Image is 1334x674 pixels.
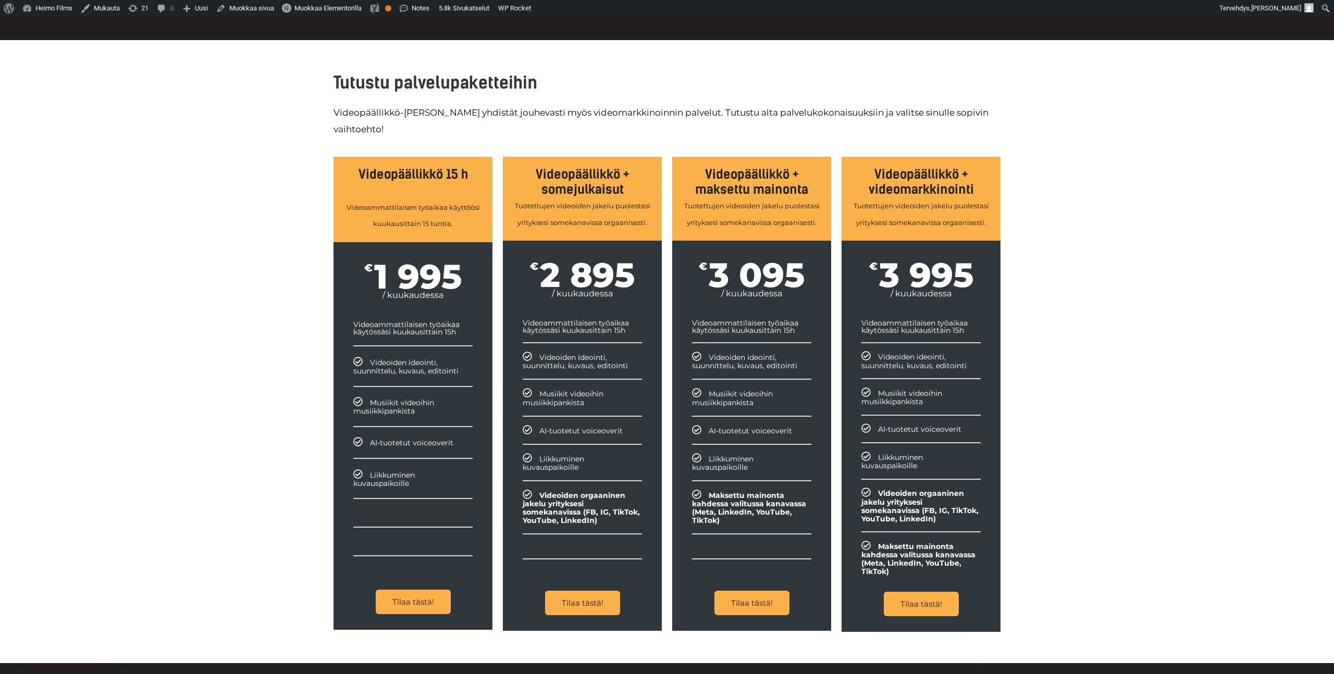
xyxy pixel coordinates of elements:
[709,261,805,289] span: 3 095
[1251,4,1301,12] span: [PERSON_NAME]
[539,426,623,435] span: AI-tuotetut voiceoverit
[692,390,773,407] span: Musiikit videoihin musiikkipankista
[861,542,975,576] b: Maksettu mainonta kahdessa valitussa kanavassa (Meta, LinkedIn, YouTube, TikTok)
[672,167,831,197] h3: Videopäällikkö + maksettu mainonta
[692,491,806,525] b: Maksettu mainonta kahdessa valitussa kanavassa (Meta, LinkedIn, YouTube, TikTok)
[861,453,923,470] span: Liikkuminen kuvauspaikoille
[842,289,1000,298] span: / kuukaudessa
[376,590,451,614] a: Tilaa tästä!
[861,489,979,523] b: Videoiden orgaaninen jakelu yrityksesi somekanavissa (FB, IG, TikTok, YouTube, LinkedIn)
[540,261,635,289] span: 2 895
[692,353,797,370] span: Videoiden ideointi, suunnittelu, kuvaus, editointi
[294,4,362,12] span: Muokkaa Elementorilla
[353,320,460,336] span: Videoammattilaisen työaikaa käytössäsi kuukausittain 15h
[684,202,820,227] span: Tuotettujen videoiden jakelu puolestasi yrityksesi somekanavissa orgaanisesti.
[523,353,628,370] span: Videoiden ideointi, suunnittelu, kuvaus, editointi
[861,389,942,406] span: Musiikit videoihin musiikkipankista
[530,261,538,272] span: €
[861,353,967,370] span: Videoiden ideointi, suunnittelu, kuvaus, editointi
[869,261,878,272] span: €
[709,426,792,435] span: AI-tuotetut voiceoverit
[523,390,603,407] span: Musiikit videoihin musiikkipankista
[370,439,453,448] span: AI-tuotetut voiceoverit
[884,592,959,616] a: Tilaa tästä!
[523,318,629,335] span: Videoammattilaisen työaikaa käytössäsi kuukausittain 15h
[347,203,480,228] span: Videoammattilaisen työaikaa käyttöösi kuukausittain 15 tuntia.
[861,318,968,335] span: Videoammattilaisen työaikaa käytössäsi kuukausittain 15h
[699,261,707,272] span: €
[515,202,650,227] span: Tuotettujen videoiden jakelu puolestasi yrityksesi somekanavissa orgaanisesti.
[879,261,973,289] span: 3 995
[353,358,459,376] span: Videoiden ideointi, suunnittelu, kuvaus, editointi
[333,290,492,300] span: / kuukaudessa
[878,425,961,434] span: AI-tuotetut voiceoverit
[333,71,1000,95] h3: Tutustu palvelupaketteihin
[503,289,662,298] span: / kuukaudessa
[692,318,798,335] span: Videoammattilaisen työaikaa käytössäsi kuukausittain 15h
[385,5,391,11] div: OK
[854,202,989,227] span: Tuotettujen videoiden jakelu puolestasi yrityksesi somekanavissa orgaanisesti.
[503,167,662,197] h3: Videopäällikkö + somejulkaisut
[692,454,754,472] span: Liikkuminen kuvauspaikoille
[353,398,434,416] span: Musiikit videoihin musiikkipankista
[545,591,620,615] a: Tilaa tästä!
[842,167,1000,197] h3: Videopäällikkö + videomarkkinointi
[714,591,789,615] a: Tilaa tästä!
[353,470,415,488] span: Liikkuminen kuvauspaikoille
[364,263,373,273] span: €
[523,491,640,525] b: Videoiden orgaaninen jakelu yrityksesi somekanavissa (FB, IG, TikTok, YouTube, LinkedIn)
[523,454,584,472] span: Liikkuminen kuvauspaikoille
[672,289,831,298] span: / kuukaudessa
[333,105,1000,138] p: Videopäällikkö-[PERSON_NAME] yhdistät jouhevasti myös videomarkkinoinnin palvelut. Tutustu alta p...
[333,167,492,182] h3: Videopäällikkö 15 h
[374,263,462,290] span: 1 995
